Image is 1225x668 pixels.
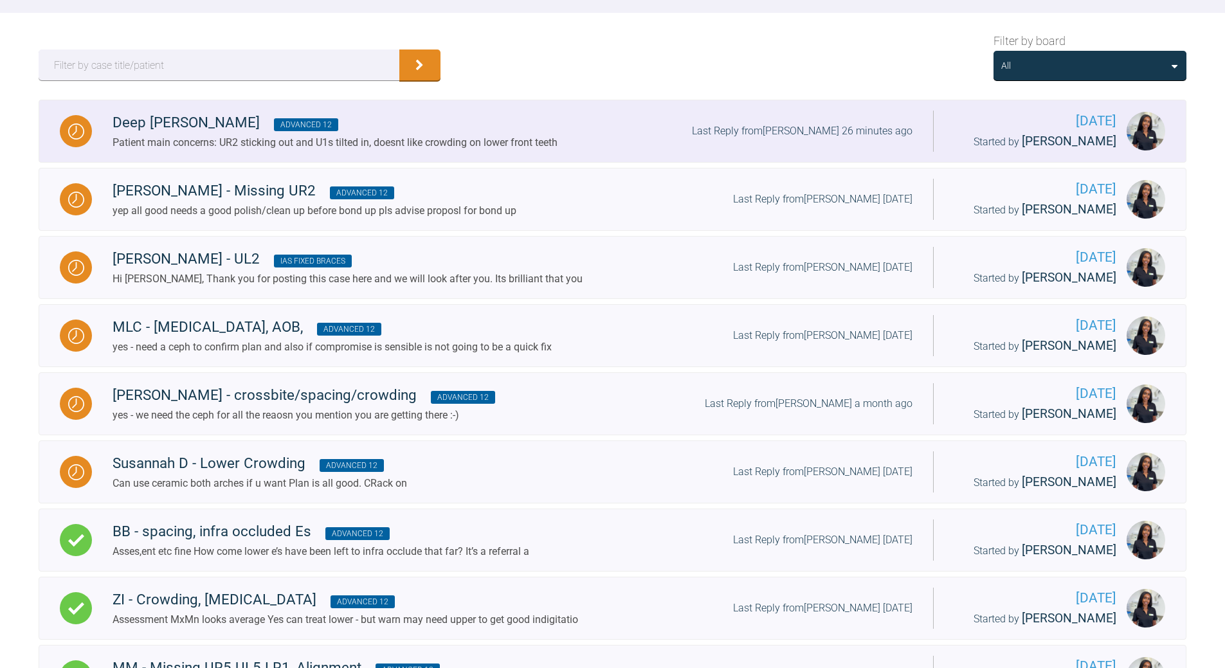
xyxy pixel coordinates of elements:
img: Mariam Samra [1127,112,1165,150]
div: Last Reply from [PERSON_NAME] [DATE] [733,600,912,617]
div: Deep [PERSON_NAME] [113,111,558,134]
img: Waiting [68,396,84,412]
img: Mariam Samra [1127,384,1165,423]
span: [PERSON_NAME] [1022,338,1116,353]
div: Started by [954,336,1116,356]
div: Started by [954,609,1116,629]
div: Last Reply from [PERSON_NAME] [DATE] [733,327,912,344]
img: Waiting [68,328,84,344]
div: Susannah D - Lower Crowding [113,452,407,475]
span: Advanced 12 [317,323,381,336]
span: Advanced 12 [331,595,395,608]
div: Started by [954,200,1116,220]
div: Hi [PERSON_NAME], Thank you for posting this case here and we will look after you. Its brilliant ... [113,271,583,287]
a: WaitingSusannah D - Lower Crowding Advanced 12Can use ceramic both arches if u want Plan is all g... [39,440,1186,503]
div: ZI - Crowding, [MEDICAL_DATA] [113,588,578,611]
img: Mariam Samra [1127,589,1165,627]
img: Complete [68,532,84,548]
div: Assessment MxMn looks average Yes can treat lower - but warn may need upper to get good indigitatio [113,611,578,628]
div: Last Reply from [PERSON_NAME] [DATE] [733,464,912,480]
div: Started by [954,473,1116,492]
span: [DATE] [954,519,1116,541]
span: [PERSON_NAME] [1022,406,1116,421]
span: [DATE] [954,383,1116,404]
a: Waiting[PERSON_NAME] - UL2 IAS Fixed BracesHi [PERSON_NAME], Thank you for posting this case here... [39,236,1186,299]
span: [DATE] [954,315,1116,336]
div: Asses,ent etc fine How come lower e’s have been left to infra occlude that far? It’s a referral a [113,543,529,560]
span: Advanced 12 [320,459,384,472]
div: BB - spacing, infra occluded Es [113,520,529,543]
a: WaitingDeep [PERSON_NAME] Advanced 12Patient main concerns: UR2 sticking out and U1s tilted in, d... [39,100,1186,163]
img: Mariam Samra [1127,521,1165,559]
div: yes - need a ceph to confirm plan and also if compromise is sensible is not going to be a quick fix [113,339,552,356]
div: All [1001,59,1011,73]
span: [PERSON_NAME] [1022,474,1116,489]
div: [PERSON_NAME] - UL2 [113,248,583,271]
div: [PERSON_NAME] - Missing UR2 [113,179,516,203]
img: Waiting [68,192,84,208]
span: [DATE] [954,247,1116,268]
div: MLC - [MEDICAL_DATA], AOB, [113,316,552,339]
img: Complete [68,600,84,617]
a: CompleteZI - Crowding, [MEDICAL_DATA] Advanced 12Assessment MxMn looks average Yes can treat lowe... [39,577,1186,640]
span: IAS Fixed Braces [274,255,352,267]
span: [PERSON_NAME] [1022,611,1116,626]
span: Advanced 12 [325,527,390,540]
span: [DATE] [954,179,1116,200]
span: Advanced 12 [274,118,338,131]
div: Last Reply from [PERSON_NAME] [DATE] [733,259,912,276]
input: Filter by case title/patient [39,50,399,80]
img: Mariam Samra [1127,453,1165,491]
a: Waiting[PERSON_NAME] - Missing UR2 Advanced 12yep all good needs a good polish/clean up before bo... [39,168,1186,231]
span: Advanced 12 [431,391,495,404]
div: Started by [954,268,1116,288]
div: [PERSON_NAME] - crossbite/spacing/crowding [113,384,495,407]
span: [DATE] [954,588,1116,609]
div: Can use ceramic both arches if u want Plan is all good. CRack on [113,475,407,492]
a: CompleteBB - spacing, infra occluded Es Advanced 12Asses,ent etc fine How come lower e’s have bee... [39,509,1186,572]
div: Last Reply from [PERSON_NAME] a month ago [705,395,912,412]
span: [PERSON_NAME] [1022,543,1116,557]
img: Mariam Samra [1127,316,1165,355]
a: Waiting[PERSON_NAME] - crossbite/spacing/crowding Advanced 12yes - we need the ceph for all the r... [39,372,1186,435]
span: [DATE] [954,451,1116,473]
div: Last Reply from [PERSON_NAME] [DATE] [733,532,912,548]
span: [PERSON_NAME] [1022,134,1116,149]
span: Advanced 12 [330,186,394,199]
img: Waiting [68,260,84,276]
img: Mariam Samra [1127,180,1165,219]
a: WaitingMLC - [MEDICAL_DATA], AOB, Advanced 12yes - need a ceph to confirm plan and also if compro... [39,304,1186,367]
div: Started by [954,404,1116,424]
img: Waiting [68,464,84,480]
span: Filter by board [994,32,1066,51]
span: [PERSON_NAME] [1022,202,1116,217]
div: Last Reply from [PERSON_NAME] [DATE] [733,191,912,208]
div: Started by [954,132,1116,152]
div: Patient main concerns: UR2 sticking out and U1s tilted in, doesnt like crowding on lower front teeth [113,134,558,151]
span: [DATE] [954,111,1116,132]
div: yes - we need the ceph for all the reaosn you mention you are getting there :-) [113,407,495,424]
span: [PERSON_NAME] [1022,270,1116,285]
div: Last Reply from [PERSON_NAME] 26 minutes ago [692,123,912,140]
img: Waiting [68,123,84,140]
div: yep all good needs a good polish/clean up before bond up pls advise proposl for bond up [113,203,516,219]
img: Mariam Samra [1127,248,1165,287]
div: Started by [954,541,1116,561]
